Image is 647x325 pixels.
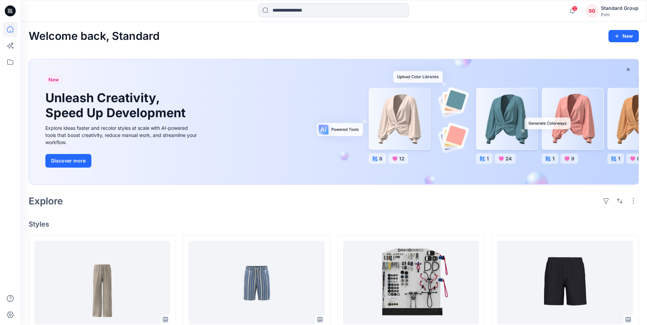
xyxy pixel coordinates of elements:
[601,12,638,17] div: PVH
[29,30,160,43] h2: Welcome back, Standard
[572,6,577,11] span: 2
[601,4,638,12] div: Standard Group
[29,196,63,206] h2: Explore
[45,154,199,168] a: Discover more
[34,241,170,324] a: XB0XB01998 - KB ROTHWELL PO PANT-SRING 2026
[497,241,633,324] a: XM0XM03577 - OP CREW PULL ON SHORT-SPRING 2026
[343,241,479,324] a: CK 3D TRIM
[608,30,639,42] button: New
[45,124,199,146] div: Explore ideas faster and recolor styles at scale with AI-powered tools that boost creativity, red...
[29,220,639,228] h4: Styles
[48,76,59,84] span: New
[45,154,91,168] button: Discover more
[189,241,324,324] a: XB0XB02175 - KB NATE PO SHORT-SRING 2026
[45,91,189,120] h1: Unleash Creativity, Speed Up Development
[586,5,598,17] div: SG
